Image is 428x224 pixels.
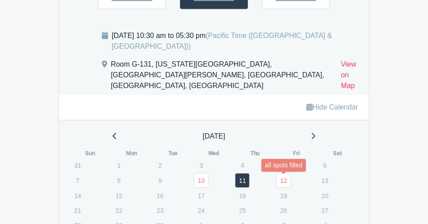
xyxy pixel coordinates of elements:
th: Sat [317,149,358,158]
p: 16 [153,189,168,203]
p: 27 [318,203,332,217]
div: Room G-131, [US_STATE][GEOGRAPHIC_DATA], [GEOGRAPHIC_DATA][PERSON_NAME], [GEOGRAPHIC_DATA], [GEOG... [111,59,334,95]
p: 19 [276,189,291,203]
p: 17 [194,189,209,203]
p: 8 [111,173,126,187]
p: 7 [70,173,85,187]
a: 10 [194,173,209,188]
th: Sun [70,149,111,158]
th: Fri [276,149,317,158]
p: 1 [111,158,126,172]
p: 21 [70,203,85,217]
p: 20 [318,189,332,203]
p: 25 [235,203,250,217]
a: Hide Calendar [306,103,358,111]
p: 4 [235,158,250,172]
a: 11 [235,173,250,188]
th: Wed [193,149,235,158]
th: Mon [111,149,152,158]
p: 24 [194,203,209,217]
p: 22 [111,203,126,217]
p: 26 [276,203,291,217]
p: 13 [318,173,332,187]
p: 18 [235,189,250,203]
p: 6 [318,158,332,172]
p: 31 [70,158,85,172]
th: Thu [235,149,276,158]
div: [DATE] 10:30 am to 05:30 pm [112,30,358,52]
span: [DATE] [203,131,225,142]
p: 15 [111,189,126,203]
a: View on Map [341,59,358,95]
div: all spots filled [261,159,306,172]
p: 2 [153,158,168,172]
p: 3 [194,158,209,172]
th: Tue [152,149,193,158]
span: (Pacific Time ([GEOGRAPHIC_DATA] & [GEOGRAPHIC_DATA])) [112,32,332,50]
a: 12 [276,173,291,188]
p: 9 [153,173,168,187]
p: 14 [70,189,85,203]
p: 23 [153,203,168,217]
